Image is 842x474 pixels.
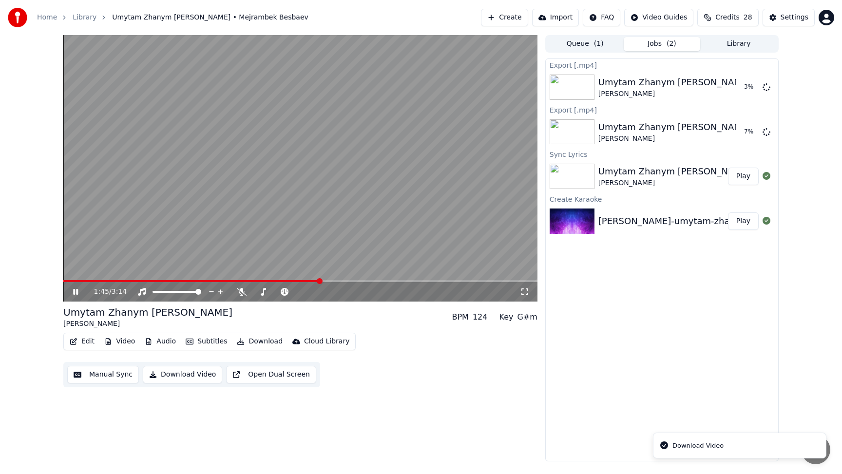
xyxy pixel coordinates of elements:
div: BPM [452,311,468,323]
img: youka [8,8,27,27]
div: Cloud Library [304,337,349,346]
div: [PERSON_NAME] [598,89,750,99]
button: Video [100,335,139,348]
button: FAQ [583,9,620,26]
div: Key [499,311,513,323]
div: Export [.mp4] [546,59,778,71]
div: Create Karaoke [546,193,778,205]
div: [PERSON_NAME]-umytam-zhanym-[PERSON_NAME] [598,214,825,228]
button: Download [233,335,287,348]
div: Settings [781,13,808,22]
button: Video Guides [624,9,693,26]
div: Umytam Zhanym [PERSON_NAME] [598,165,750,178]
button: Import [532,9,579,26]
button: Manual Sync [67,366,139,383]
div: G#m [517,311,537,323]
button: Open Dual Screen [226,366,316,383]
span: ( 1 ) [594,39,604,49]
span: 28 [744,13,752,22]
span: Credits [715,13,739,22]
div: 124 [473,311,488,323]
div: [PERSON_NAME] [598,134,750,144]
div: 7 % [744,128,759,136]
div: Umytam Zhanym [PERSON_NAME] [598,120,750,134]
div: Umytam Zhanym [PERSON_NAME] [598,76,750,89]
span: Umytam Zhanym [PERSON_NAME] • Mejrambek Besbaev [112,13,308,22]
span: ( 2 ) [667,39,676,49]
button: Settings [763,9,815,26]
button: Library [700,37,777,51]
nav: breadcrumb [37,13,308,22]
button: Download Video [143,366,222,383]
button: Create [481,9,528,26]
button: Play [728,212,759,230]
button: Queue [547,37,624,51]
button: Credits28 [697,9,758,26]
div: Export [.mp4] [546,104,778,115]
div: / [94,287,117,297]
button: Audio [141,335,180,348]
span: 3:14 [112,287,127,297]
button: Edit [66,335,98,348]
button: Jobs [624,37,701,51]
a: Library [73,13,96,22]
div: Sync Lyrics [546,148,778,160]
div: Download Video [672,441,724,451]
div: 3 % [744,83,759,91]
button: Subtitles [182,335,231,348]
button: Play [728,168,759,185]
span: 1:45 [94,287,109,297]
div: [PERSON_NAME] [598,178,750,188]
div: [PERSON_NAME] [63,319,232,329]
div: Umytam Zhanym [PERSON_NAME] [63,305,232,319]
a: Home [37,13,57,22]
